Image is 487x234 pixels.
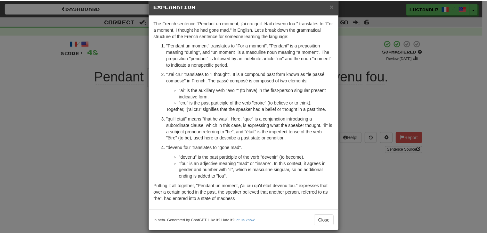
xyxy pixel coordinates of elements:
[333,2,337,9] span: ×
[168,41,337,67] p: "Pendant un moment" translates to "For a moment". "Pendant" is a preposition meaning "during", an...
[168,70,337,83] p: "J'ai cru" translates to "I thought". It is a compound past form known as "le passé composé" in F...
[333,2,337,9] button: Close
[168,144,337,150] p: "devenu fou" translates to "gone mad".
[168,105,337,112] p: Together, "j'ai cru" signifies that the speaker had a belief or thought in a past time.
[155,218,258,223] small: In beta. Generated by ChatGPT. Like it? Hate it? !
[168,115,337,141] p: "qu'il était" means "that he was". Here, "que" is a conjunction introducing a subordinate clause,...
[181,160,337,179] li: "fou" is an adjective meaning "mad" or "insane". In this context, it agrees in gender and number ...
[181,86,337,99] li: "ai" is the auxiliary verb "avoir" (to have) in the first-person singular present indicative form.
[155,19,337,38] p: The French sentence "Pendant un moment, j'ai cru qu'il était devenu fou." translates to "For a mo...
[181,99,337,105] li: "cru" is the past participle of the verb "croire" (to believe or to think).
[237,218,257,222] a: Let us know
[181,154,337,160] li: "devenu" is the past participle of the verb "devenir" (to become).
[155,182,337,202] p: Putting it all together, "Pendant un moment, j'ai cru qu'il était devenu fou." expresses that ove...
[155,3,337,9] h5: Explanation
[317,215,337,226] button: Close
